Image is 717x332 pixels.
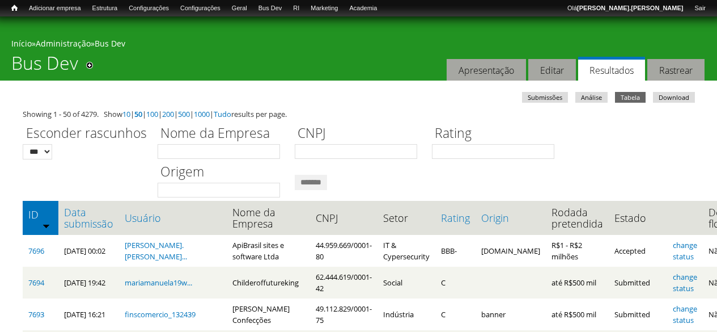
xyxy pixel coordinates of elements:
td: C [435,267,476,299]
a: 200 [162,109,174,119]
td: IT & Cypersecurity [377,235,435,267]
th: CNPJ [310,201,377,235]
td: 44.959.669/0001-80 [310,235,377,267]
a: Administração [36,38,91,49]
a: Tudo [214,109,231,119]
a: Origin [481,212,540,224]
label: Esconder rascunhos [23,124,150,144]
a: 7696 [28,246,44,256]
a: 7693 [28,309,44,320]
label: Nome da Empresa [158,124,287,144]
td: Submitted [609,267,667,299]
a: Configurações [123,3,175,14]
a: Configurações [175,3,226,14]
a: Rating [441,212,470,224]
a: Submissões [522,92,568,103]
a: finscomercio_132439 [125,309,196,320]
a: Sair [689,3,711,14]
a: Olá[PERSON_NAME].[PERSON_NAME] [562,3,689,14]
a: 1000 [194,109,210,119]
div: » » [11,38,706,52]
strong: [PERSON_NAME].[PERSON_NAME] [577,5,683,11]
a: 100 [146,109,158,119]
td: Social [377,267,435,299]
a: 50 [134,109,142,119]
h1: Bus Dev [11,52,78,81]
td: [DATE] 00:02 [58,235,119,267]
a: Estrutura [87,3,124,14]
td: ApiBrasil sites e software Ltda [227,235,310,267]
a: Análise [575,92,608,103]
th: Estado [609,201,667,235]
td: 62.444.619/0001-42 [310,267,377,299]
a: RI [287,3,305,14]
a: ID [28,209,53,220]
a: Início [11,38,32,49]
a: change status [673,240,697,262]
td: R$1 - R$2 milhões [546,235,609,267]
a: change status [673,304,697,325]
a: Data submissão [64,207,113,229]
td: [DATE] 19:42 [58,267,119,299]
a: [PERSON_NAME].[PERSON_NAME]... [125,240,187,262]
th: Nome da Empresa [227,201,310,235]
a: Bus Dev [95,38,125,49]
td: [DATE] 16:21 [58,299,119,330]
a: Editar [528,59,576,81]
td: até R$500 mil [546,267,609,299]
td: 49.112.829/0001-75 [310,299,377,330]
td: Accepted [609,235,667,267]
a: Bus Dev [253,3,288,14]
td: BBB- [435,235,476,267]
td: C [435,299,476,330]
a: Geral [226,3,253,14]
th: Rodada pretendida [546,201,609,235]
a: Adicionar empresa [23,3,87,14]
td: até R$500 mil [546,299,609,330]
a: Academia [343,3,383,14]
td: [PERSON_NAME] Confecções [227,299,310,330]
a: Tabela [615,92,646,103]
a: 500 [178,109,190,119]
th: Setor [377,201,435,235]
a: Download [653,92,695,103]
a: 10 [122,109,130,119]
td: Submitted [609,299,667,330]
div: Showing 1 - 50 of 4279. Show | | | | | | results per page. [23,108,694,120]
a: mariamanuela19w... [125,278,192,288]
span: Início [11,4,18,12]
td: [DOMAIN_NAME] [476,235,546,267]
label: Rating [432,124,562,144]
a: 7694 [28,278,44,288]
a: Usuário [125,212,221,224]
a: Resultados [578,57,645,81]
td: Childeroffutureking [227,267,310,299]
img: ordem crescente [43,222,50,229]
a: Marketing [305,3,343,14]
label: Origem [158,162,287,183]
td: banner [476,299,546,330]
a: Início [6,3,23,14]
a: Rastrear [647,59,705,81]
a: Apresentação [447,59,526,81]
td: Indústria [377,299,435,330]
a: change status [673,272,697,293]
label: CNPJ [295,124,425,144]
